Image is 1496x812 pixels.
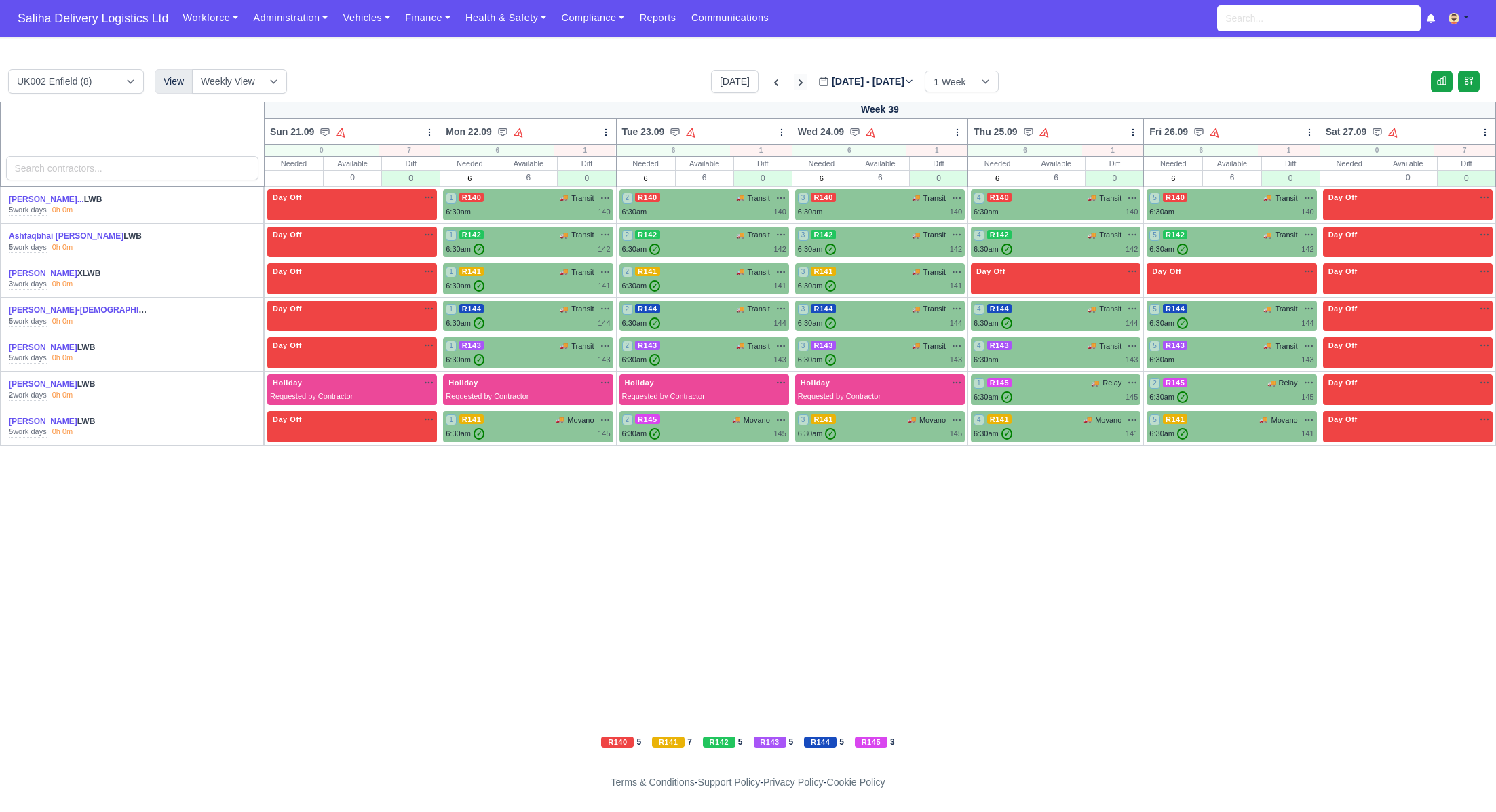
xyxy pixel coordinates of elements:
span: R142 [459,230,484,239]
div: 0h 0m [52,390,73,401]
span: R142 [635,230,660,239]
div: Diff [734,157,792,170]
span: Holiday [270,378,305,387]
span: Relay [1102,377,1121,389]
span: ✓ [474,354,484,366]
span: Movano [1095,414,1121,426]
span: Transit [571,267,594,278]
span: 🚚 [1088,341,1096,351]
span: R142 [811,230,836,239]
span: 🚚 [736,304,744,314]
div: 143 [1126,354,1138,366]
span: R140 [987,193,1012,202]
span: Day Off [1326,230,1360,239]
span: 🚚 [560,230,568,240]
span: ✓ [1177,317,1188,329]
div: 0h 0m [52,316,73,327]
span: ✓ [474,244,484,255]
div: 142 [598,244,610,255]
span: 🚚 [912,341,920,351]
div: 143 [950,354,962,366]
span: Transit [923,341,946,352]
span: 🚚 [736,341,744,351]
div: LWB [9,305,150,316]
span: ✓ [1177,244,1188,255]
span: 4 [974,304,984,315]
a: [PERSON_NAME] [9,343,77,352]
div: LWB [9,342,150,353]
span: Transit [571,341,594,352]
span: Day Off [974,267,1008,276]
span: 5 [1149,341,1160,351]
strong: 5 [9,243,13,251]
div: 0 [1438,170,1495,186]
div: 1 [1258,145,1319,156]
div: 0h 0m [52,279,73,290]
span: 🚚 [1263,193,1271,203]
div: 6:30am [622,280,661,292]
span: R144 [1163,304,1188,313]
div: 144 [950,317,962,329]
div: Available [1203,157,1261,170]
div: 1 [554,145,615,156]
span: Transit [923,303,946,315]
a: Health & Safety [458,5,554,31]
span: 🚚 [1263,230,1271,240]
span: 🚚 [912,193,920,203]
span: R141 [811,267,836,276]
span: Transit [923,229,946,241]
div: 0 [1086,170,1143,186]
span: Day Off [270,304,305,313]
span: 4 [974,193,984,204]
span: Holiday [446,378,481,387]
div: 6:30am [1149,317,1188,329]
div: 141 [950,280,962,292]
span: Transit [1275,193,1297,204]
a: [PERSON_NAME] [9,417,77,426]
span: ✓ [649,354,660,366]
span: R140 [1163,193,1188,202]
div: Diff [910,157,967,170]
span: Sat 27.09 [1326,125,1367,138]
div: 140 [598,206,610,218]
a: Privacy Policy [763,777,824,788]
div: work days [9,205,47,216]
span: R144 [635,304,660,313]
div: 6:30am [798,244,837,255]
div: work days [9,353,47,364]
span: Day Off [1326,193,1360,202]
span: Holiday [622,378,657,387]
span: Mon 22.09 [446,125,492,138]
div: XLWB [9,268,150,279]
span: R140 [459,193,484,202]
span: ✓ [825,244,836,255]
span: ✓ [1001,317,1012,329]
span: Transit [1099,229,1121,241]
span: 1 [446,193,457,204]
span: 🚚 [560,304,568,314]
div: 6:30am [974,206,999,218]
div: 0h 0m [52,242,73,253]
span: Transit [748,193,770,204]
span: 🚚 [736,230,744,240]
div: 6:30am [622,354,661,366]
div: 6:30am [446,354,484,366]
span: 🚚 [1263,304,1271,314]
span: R142 [987,230,1012,239]
span: 🚚 [1267,378,1276,388]
span: R143 [987,341,1012,350]
div: 143 [1301,354,1313,366]
div: 143 [598,354,610,366]
span: Transit [1275,229,1297,241]
span: 1 [974,378,984,389]
span: Relay [1279,377,1298,389]
span: 2 [622,267,633,277]
span: 🚚 [736,267,744,277]
div: 6 [1203,170,1261,185]
span: Fri 26.09 [1149,125,1188,138]
div: 142 [950,244,962,255]
div: 6:30am [622,206,647,218]
span: ✓ [474,280,484,292]
span: ✓ [825,280,836,292]
a: Administration [246,5,335,31]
